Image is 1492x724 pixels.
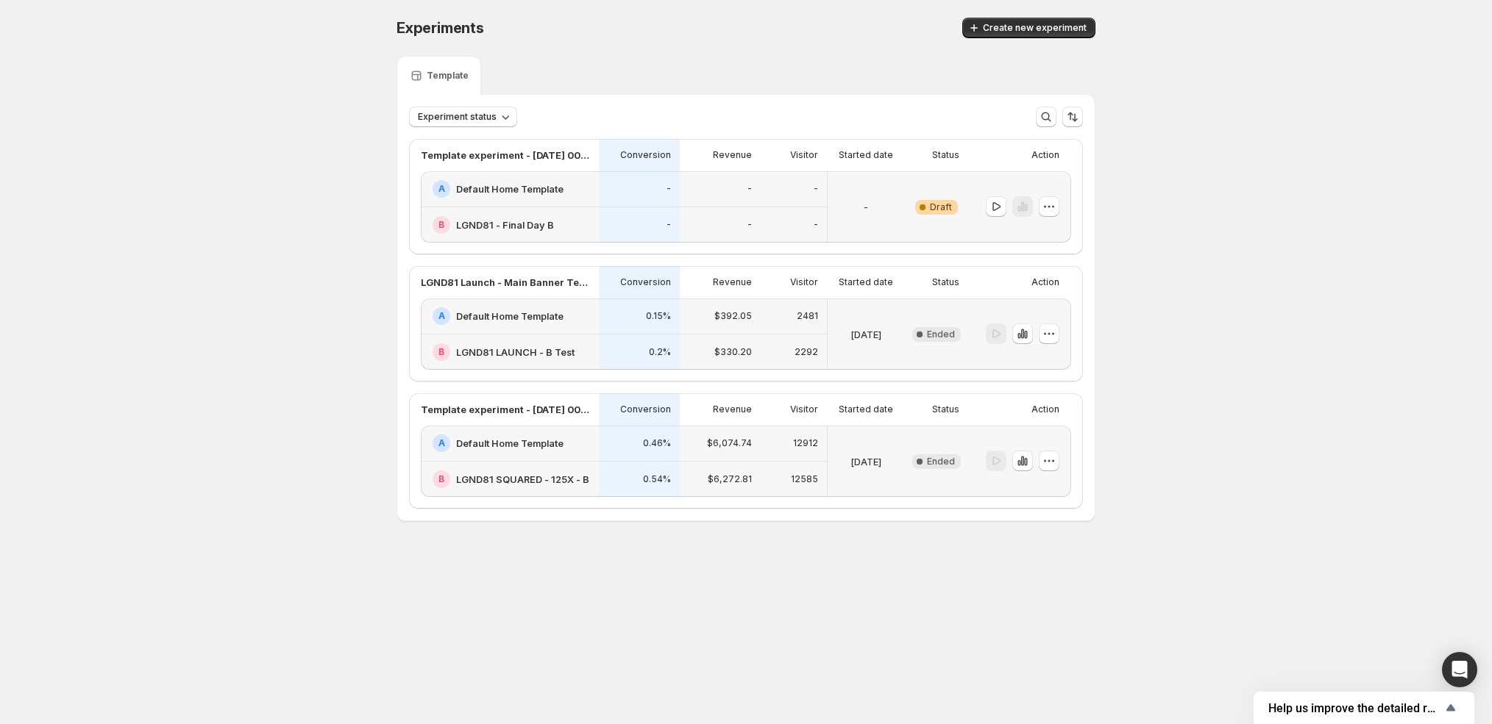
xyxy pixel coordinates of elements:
[791,473,818,485] p: 12585
[814,219,818,231] p: -
[1062,107,1083,127] button: Sort the results
[456,309,564,323] h2: Default Home Template
[438,310,445,322] h2: A
[713,404,752,415] p: Revenue
[646,310,671,322] p: 0.15%
[747,183,752,195] p: -
[795,346,818,358] p: 2292
[456,218,554,232] h2: LGND81 - Final Day B
[1031,149,1059,161] p: Action
[1031,404,1059,415] p: Action
[930,201,952,213] span: Draft
[713,149,752,161] p: Revenue
[667,183,671,195] p: -
[850,454,881,469] p: [DATE]
[438,219,444,231] h2: B
[438,473,444,485] h2: B
[456,472,589,487] h2: LGND81 SQUARED - 125X - B
[927,456,955,467] span: Ended
[927,329,955,340] span: Ended
[643,473,671,485] p: 0.54%
[797,310,818,322] p: 2481
[707,437,752,449] p: $6,074.74
[708,473,752,485] p: $6,272.81
[427,70,469,82] p: Template
[456,345,575,359] h2: LGND81 LAUNCH - B Test
[790,276,818,288] p: Visitor
[932,404,959,415] p: Status
[421,148,590,162] p: Template experiment - [DATE] 00:03:42
[1031,276,1059,288] p: Action
[747,219,752,231] p: -
[649,346,671,358] p: 0.2%
[714,346,752,358] p: $330.20
[790,404,818,415] p: Visitor
[620,404,671,415] p: Conversion
[643,437,671,449] p: 0.46%
[421,275,590,290] p: LGND81 Launch - Main Banner Test - [DATE] 10:54:08
[932,276,959,288] p: Status
[456,436,564,451] h2: Default Home Template
[409,107,517,127] button: Experiment status
[667,219,671,231] p: -
[397,19,484,37] span: Experiments
[1442,652,1477,687] div: Open Intercom Messenger
[418,111,497,123] span: Experiment status
[864,200,868,215] p: -
[790,149,818,161] p: Visitor
[620,276,671,288] p: Conversion
[438,183,445,195] h2: A
[714,310,752,322] p: $392.05
[421,402,590,417] p: Template experiment - [DATE] 00:11:17
[1268,701,1442,715] span: Help us improve the detailed report for A/B campaigns
[962,18,1095,38] button: Create new experiment
[456,182,564,196] h2: Default Home Template
[983,22,1087,34] span: Create new experiment
[713,276,752,288] p: Revenue
[839,276,893,288] p: Started date
[438,437,445,449] h2: A
[438,346,444,358] h2: B
[793,437,818,449] p: 12912
[1268,699,1460,717] button: Show survey - Help us improve the detailed report for A/B campaigns
[932,149,959,161] p: Status
[839,149,893,161] p: Started date
[839,404,893,415] p: Started date
[850,327,881,342] p: [DATE]
[620,149,671,161] p: Conversion
[814,183,818,195] p: -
